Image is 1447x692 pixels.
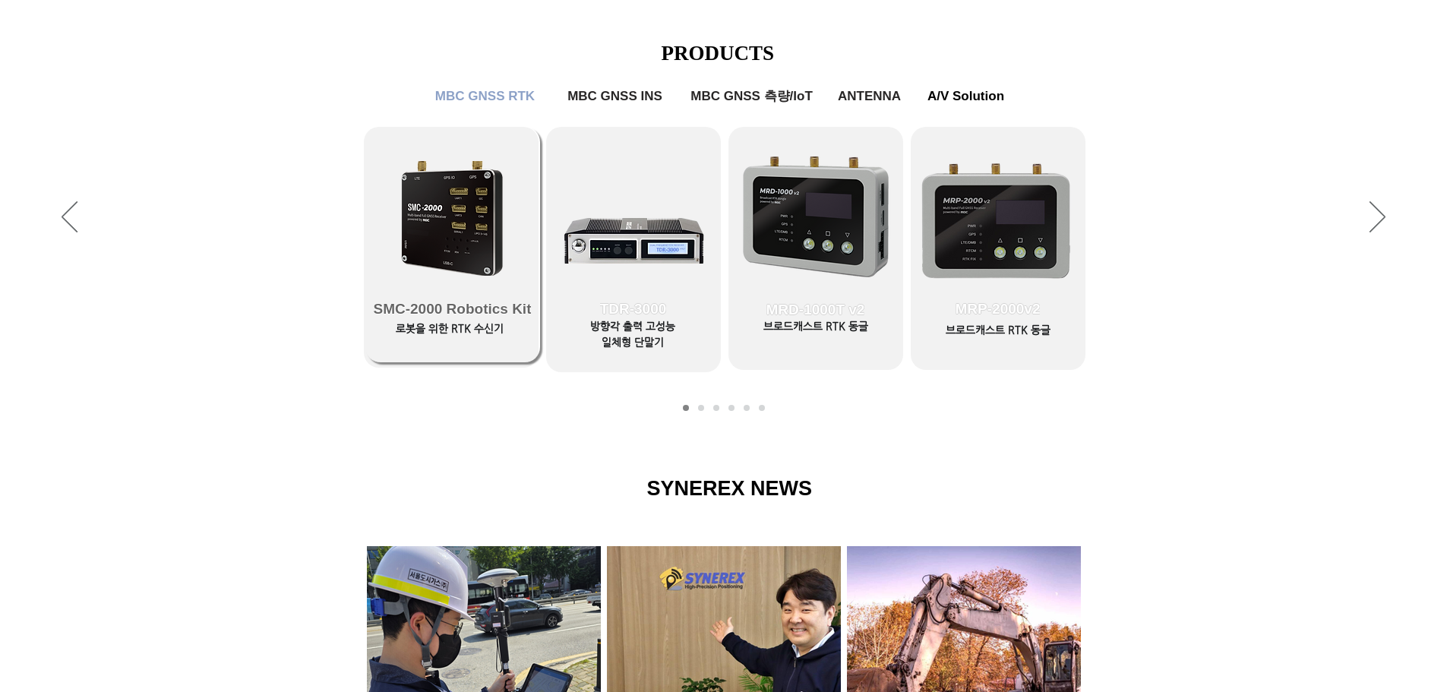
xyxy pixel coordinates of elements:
[917,81,1016,112] a: A/V Solution
[728,128,903,363] a: MRD-1000T v2
[662,42,775,65] span: PRODUCTS
[911,127,1085,362] a: MRP-2000v2
[678,405,769,411] nav: 슬라이드
[744,405,750,411] a: ANTENNA
[956,301,1041,318] span: MRP-2000v2
[728,405,735,411] a: MBC GNSS 측량/IoT
[62,201,77,235] button: 이전
[647,477,813,500] span: SYNEREX NEWS
[832,81,908,112] a: ANTENNA
[1272,627,1447,692] iframe: Wix Chat
[759,405,765,411] a: A/V Solution
[698,405,704,411] a: MBC GNSS RTK2
[690,87,813,105] span: MBC GNSS 측량/IoT
[546,127,721,362] a: TDR-3000
[365,127,540,362] a: SMC-2000 Robotics Kit
[1370,201,1385,235] button: 다음
[558,81,672,112] a: MBC GNSS INS
[838,89,901,104] span: ANTENNA
[567,89,662,104] span: MBC GNSS INS
[927,89,1004,104] span: A/V Solution
[683,405,689,411] a: MBC GNSS RTK1
[435,89,535,104] span: MBC GNSS RTK
[374,301,532,318] span: SMC-2000 Robotics Kit
[600,301,667,318] span: TDR-3000
[766,302,865,318] span: MRD-1000T v2
[680,81,824,112] a: MBC GNSS 측량/IoT
[425,81,546,112] a: MBC GNSS RTK
[713,405,719,411] a: MBC GNSS INS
